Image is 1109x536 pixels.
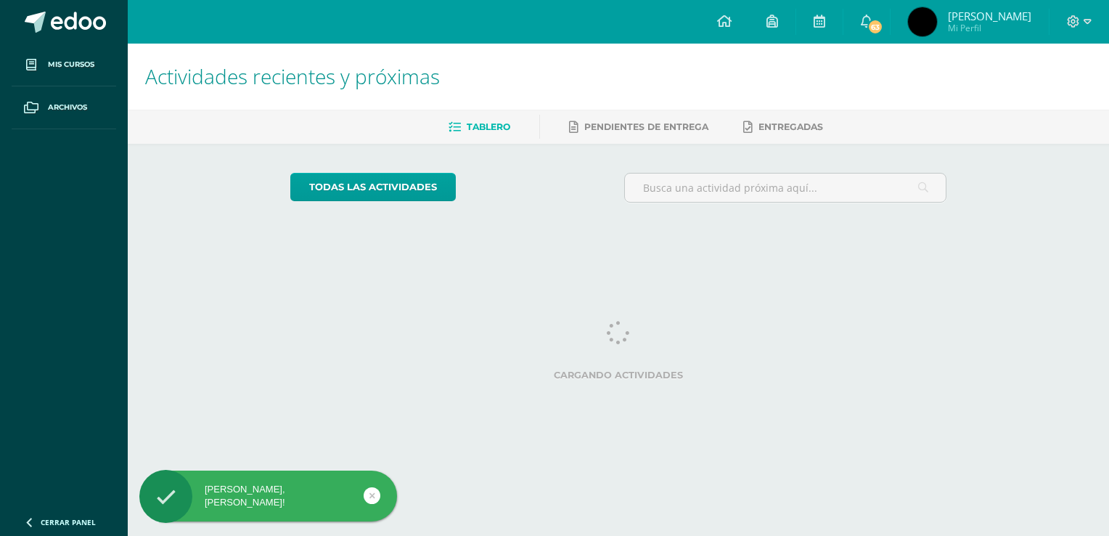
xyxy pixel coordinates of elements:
[758,121,823,132] span: Entregadas
[41,517,96,527] span: Cerrar panel
[290,173,456,201] a: todas las Actividades
[467,121,510,132] span: Tablero
[145,62,440,90] span: Actividades recientes y próximas
[48,59,94,70] span: Mis cursos
[569,115,708,139] a: Pendientes de entrega
[908,7,937,36] img: 54aa252da0c4d1e4c4dd682c793290dc.png
[12,44,116,86] a: Mis cursos
[625,174,946,202] input: Busca una actividad próxima aquí...
[948,22,1031,34] span: Mi Perfil
[867,19,883,35] span: 63
[48,102,87,113] span: Archivos
[948,9,1031,23] span: [PERSON_NAME]
[743,115,823,139] a: Entregadas
[290,370,947,381] label: Cargando actividades
[139,483,397,509] div: [PERSON_NAME], [PERSON_NAME]!
[584,121,708,132] span: Pendientes de entrega
[12,86,116,129] a: Archivos
[449,115,510,139] a: Tablero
